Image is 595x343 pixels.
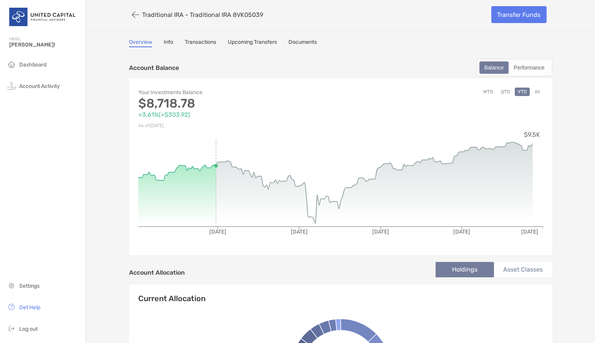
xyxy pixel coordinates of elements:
span: Settings [19,283,40,289]
button: All [532,88,543,96]
div: segmented control [477,59,552,76]
img: United Capital Logo [9,3,76,31]
button: YTD [515,88,530,96]
a: Info [164,39,173,47]
button: QTD [498,88,513,96]
p: Traditional IRA - Traditional IRA 8VK05039 [142,11,263,18]
img: household icon [7,60,16,69]
p: +3.61% ( +$303.92 ) [138,110,341,119]
tspan: $9.5K [524,131,540,138]
span: [PERSON_NAME]! [9,41,81,48]
div: Performance [509,62,549,73]
h4: Current Allocation [138,294,206,303]
p: $8,718.78 [138,99,341,108]
img: settings icon [7,281,16,290]
button: MTD [480,88,496,96]
span: Dashboard [19,61,46,68]
a: Upcoming Transfers [228,39,277,47]
p: Your Investments Balance [138,88,341,97]
a: Transfer Funds [491,6,547,23]
span: Get Help [19,304,40,311]
img: logout icon [7,324,16,333]
tspan: [DATE] [521,229,538,235]
tspan: [DATE] [209,229,226,235]
a: Transactions [185,39,216,47]
p: As of [DATE] [138,121,341,131]
span: Log out [19,326,38,332]
div: Balance [480,62,508,73]
tspan: [DATE] [290,229,307,235]
li: Holdings [436,262,494,277]
img: activity icon [7,81,16,90]
tspan: [DATE] [372,229,389,235]
span: Account Activity [19,83,60,89]
p: Account Balance [129,63,179,73]
a: Documents [288,39,317,47]
tspan: [DATE] [453,229,470,235]
h4: Account Allocation [129,269,185,276]
img: get-help icon [7,302,16,312]
a: Overview [129,39,152,47]
li: Asset Classes [494,262,552,277]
